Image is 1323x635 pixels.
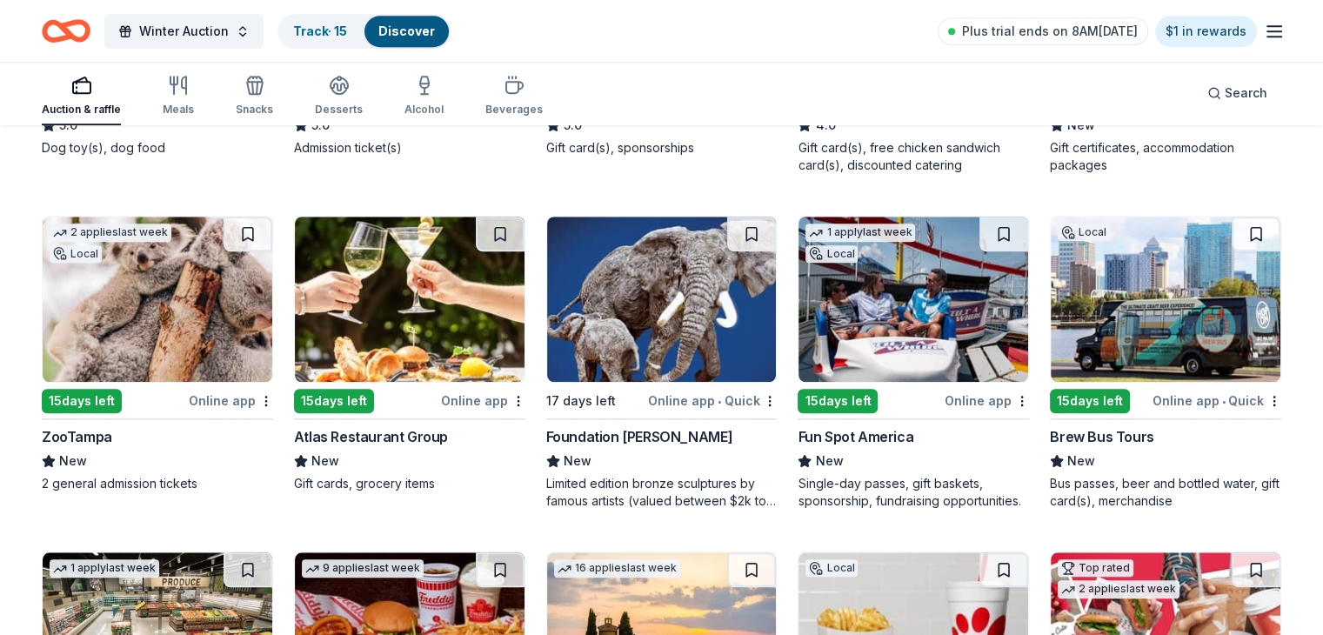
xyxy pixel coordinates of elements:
span: New [311,451,339,471]
div: Local [805,559,858,577]
div: 17 days left [546,391,616,411]
div: 15 days left [1050,389,1130,413]
div: Dog toy(s), dog food [42,139,273,157]
button: Desserts [315,68,363,125]
div: 15 days left [42,389,122,413]
img: Image for Fun Spot America [798,217,1028,382]
div: Single-day passes, gift baskets, sponsorship, fundraising opportunities. [798,475,1029,510]
button: Winter Auction [104,14,264,49]
div: Local [805,245,858,263]
img: Image for Atlas Restaurant Group [295,217,525,382]
a: Image for Brew Bus ToursLocal15days leftOnline app•QuickBrew Bus ToursNewBus passes, beer and bot... [1050,216,1281,510]
div: Online app Quick [648,390,777,411]
span: New [59,451,87,471]
span: Winter Auction [139,21,229,42]
div: 2 general admission tickets [42,475,273,492]
span: • [1222,394,1226,408]
div: Brew Bus Tours [1050,426,1153,447]
div: 2 applies last week [50,224,171,242]
a: Home [42,10,90,51]
span: New [1067,115,1095,136]
span: New [564,451,591,471]
span: 5.0 [311,115,330,136]
div: 16 applies last week [554,559,680,578]
div: Online app [189,390,273,411]
div: Limited edition bronze sculptures by famous artists (valued between $2k to $7k; proceeds will spl... [546,475,778,510]
div: Gift card(s), sponsorships [546,139,778,157]
span: 5.0 [59,115,77,136]
a: Discover [378,23,435,38]
a: Image for Foundation Michelangelo17 days leftOnline app•QuickFoundation [PERSON_NAME]NewLimited e... [546,216,778,510]
button: Auction & raffle [42,68,121,125]
span: 4.0 [815,115,835,136]
button: Snacks [236,68,273,125]
img: Image for Brew Bus Tours [1051,217,1280,382]
img: Image for ZooTampa [43,217,272,382]
div: Online app Quick [1153,390,1281,411]
div: Meals [163,103,194,117]
span: Plus trial ends on 8AM[DATE] [962,21,1138,42]
div: Beverages [485,103,543,117]
img: Image for Foundation Michelangelo [547,217,777,382]
a: Plus trial ends on 8AM[DATE] [938,17,1148,45]
button: Track· 15Discover [277,14,451,49]
a: Image for ZooTampa2 applieslast weekLocal15days leftOnline appZooTampaNew2 general admission tickets [42,216,273,492]
button: Alcohol [404,68,444,125]
button: Beverages [485,68,543,125]
div: Atlas Restaurant Group [294,426,448,447]
div: Desserts [315,103,363,117]
div: Gift certificates, accommodation packages [1050,139,1281,174]
span: • [718,394,721,408]
a: $1 in rewards [1155,16,1257,47]
span: New [815,451,843,471]
div: 9 applies last week [302,559,424,578]
div: 15 days left [798,389,878,413]
span: Search [1225,83,1267,104]
div: Bus passes, beer and bottled water, gift card(s), merchandise [1050,475,1281,510]
div: Alcohol [404,103,444,117]
div: Fun Spot America [798,426,913,447]
a: Image for Fun Spot America1 applylast weekLocal15days leftOnline appFun Spot AmericaNewSingle-day... [798,216,1029,510]
div: Admission ticket(s) [294,139,525,157]
div: Gift cards, grocery items [294,475,525,492]
div: Local [50,245,102,263]
div: Online app [441,390,525,411]
div: 1 apply last week [805,224,915,242]
button: Search [1193,76,1281,110]
div: Auction & raffle [42,103,121,117]
span: New [1067,451,1095,471]
div: 2 applies last week [1058,580,1179,598]
a: Track· 15 [293,23,347,38]
div: Online app [945,390,1029,411]
div: 1 apply last week [50,559,159,578]
div: Snacks [236,103,273,117]
span: 5.0 [564,115,582,136]
div: Local [1058,224,1110,241]
button: Meals [163,68,194,125]
div: Top rated [1058,559,1133,577]
div: 15 days left [294,389,374,413]
div: Foundation [PERSON_NAME] [546,426,732,447]
div: ZooTampa [42,426,112,447]
div: Gift card(s), free chicken sandwich card(s), discounted catering [798,139,1029,174]
a: Image for Atlas Restaurant Group15days leftOnline appAtlas Restaurant GroupNewGift cards, grocery... [294,216,525,492]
